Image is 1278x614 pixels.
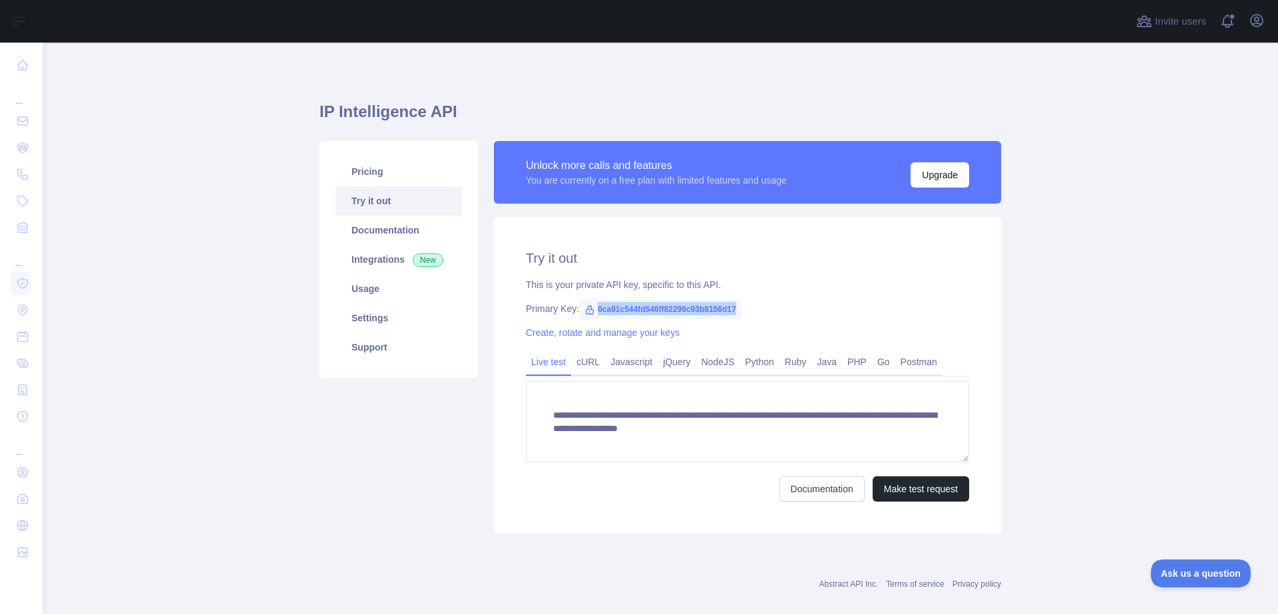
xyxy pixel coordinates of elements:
[1155,14,1206,29] span: Invite users
[335,216,462,245] a: Documentation
[1134,11,1209,32] button: Invite users
[526,302,969,315] div: Primary Key:
[335,333,462,362] a: Support
[696,351,740,373] a: NodeJS
[842,351,872,373] a: PHP
[886,579,944,589] a: Terms of service
[335,274,462,303] a: Usage
[335,245,462,274] a: Integrations New
[526,174,787,187] div: You are currently on a free plan with limited features and usage
[526,351,571,373] a: Live test
[526,158,787,174] div: Unlock more calls and features
[526,327,680,338] a: Create, rotate and manage your keys
[571,351,605,373] a: cURL
[819,579,879,589] a: Abstract API Inc.
[1151,559,1251,587] iframe: Toggle Customer Support
[526,278,969,291] div: This is your private API key, specific to this API.
[335,186,462,216] a: Try it out
[335,157,462,186] a: Pricing
[526,249,969,267] h2: Try it out
[779,476,865,502] a: Documentation
[873,476,969,502] button: Make test request
[335,303,462,333] a: Settings
[11,80,32,106] div: ...
[911,162,969,188] button: Upgrade
[605,351,658,373] a: Javascript
[872,351,895,373] a: Go
[779,351,812,373] a: Ruby
[740,351,779,373] a: Python
[579,299,742,319] span: 0ca91c544fd546ff82299c93b8156d17
[11,431,32,458] div: ...
[953,579,1001,589] a: Privacy policy
[319,101,1001,133] h1: IP Intelligence API
[11,242,32,269] div: ...
[812,351,843,373] a: Java
[895,351,943,373] a: Postman
[413,253,443,267] span: New
[658,351,696,373] a: jQuery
